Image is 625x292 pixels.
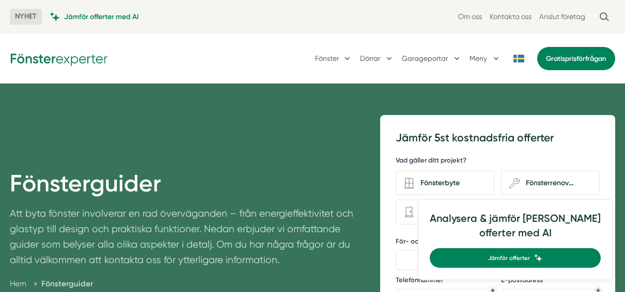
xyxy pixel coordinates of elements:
[10,9,42,25] span: NYHET
[430,212,601,248] h4: Analysera & jämför [PERSON_NAME] offerter med AI
[396,237,494,248] label: För- och efternamn
[458,12,482,22] a: Om oss
[315,45,353,71] button: Fönster
[396,131,599,145] h3: Jämför 5st kostnadsfria offerter
[537,47,615,70] a: Gratisprisförfrågan
[41,279,93,288] a: Fönsterguider
[490,12,532,22] a: Kontakta oss
[402,45,462,71] button: Garageportar
[546,55,565,62] span: Gratis
[10,170,356,206] h1: Fönsterguider
[539,12,585,22] a: Anslut företag
[10,206,356,272] p: Att byta fönster involverar en rad överväganden – från energieffektivitet och glastyp till design...
[360,45,394,71] button: Dörrar
[34,278,37,290] span: »
[501,275,600,287] label: E-postadress
[64,12,139,22] span: Jämför offerter med AI
[10,279,26,288] a: Hem
[488,253,530,263] span: Jämför offerter
[593,8,615,26] button: Öppna sök
[10,50,108,66] img: Fönsterexperter Logotyp
[430,248,601,268] a: Jämför offerter
[396,156,466,167] h5: Vad gäller ditt projekt?
[470,45,501,71] button: Meny
[10,278,356,290] nav: Breadcrumb
[396,275,494,287] label: Telefonnummer
[50,12,139,22] a: Jämför offerter med AI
